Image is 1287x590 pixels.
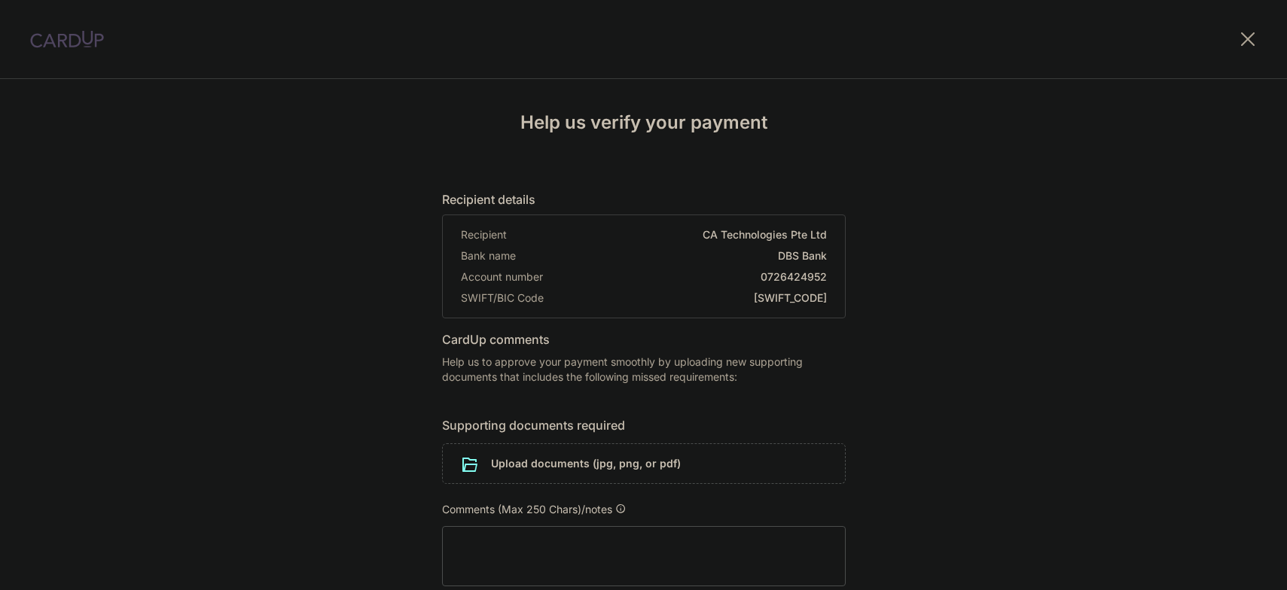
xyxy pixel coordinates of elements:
[442,109,846,136] h4: Help us verify your payment
[442,503,612,515] span: Comments (Max 250 Chars)/notes
[461,290,544,306] span: SWIFT/BIC Code
[442,443,846,484] div: Upload documents (jpg, png, or pdf)
[513,227,827,242] span: CA Technologies Pte Ltd
[522,248,827,263] span: DBS Bank
[550,290,827,306] span: [SWIFT_CODE]
[461,248,516,263] span: Bank name
[461,227,507,242] span: Recipient
[442,330,846,348] h6: CardUp comments
[442,416,846,434] h6: Supporting documents required
[461,269,543,284] span: Account number
[442,354,846,385] p: Help us to approve your payment smoothly by uploading new supporting documents that includes the ...
[549,269,827,284] span: 0726424952
[30,30,104,48] img: CardUp
[442,190,846,208] h6: Recipient details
